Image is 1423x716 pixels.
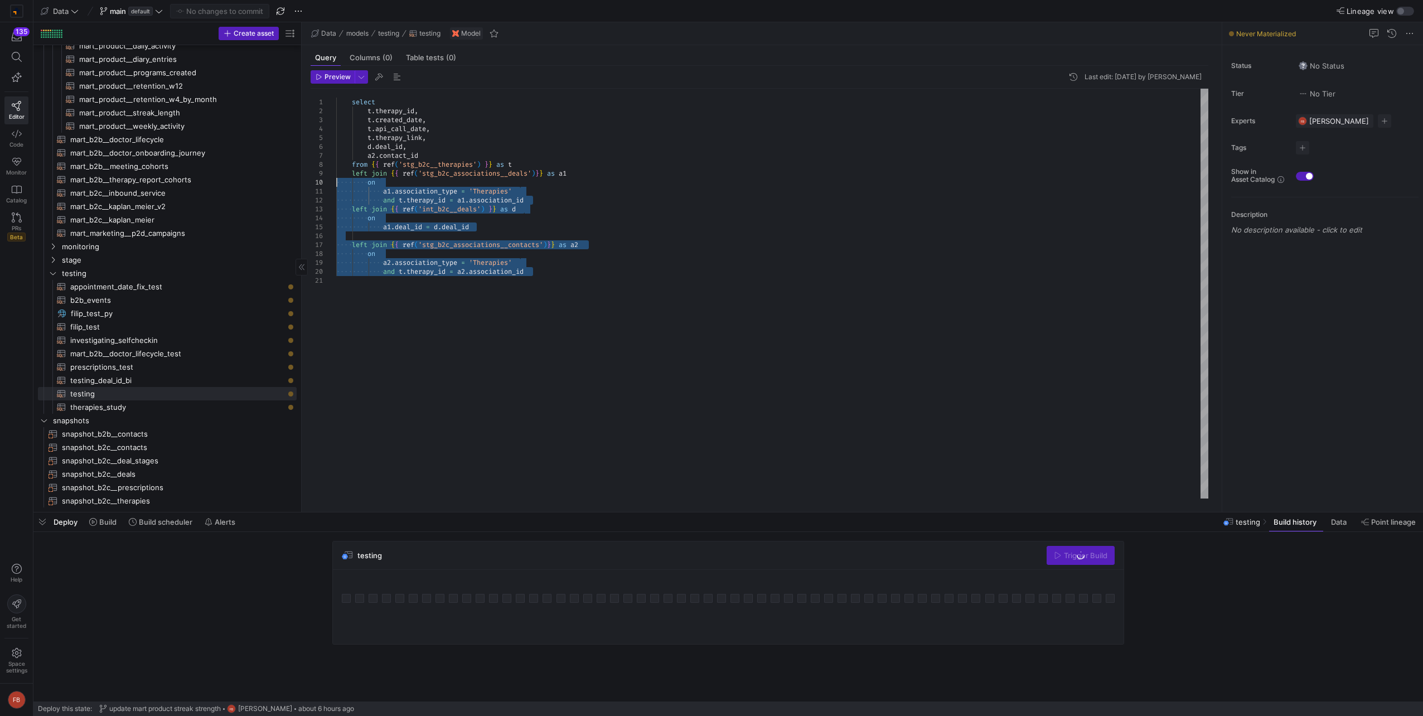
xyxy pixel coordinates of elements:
div: Press SPACE to select this row. [38,52,297,66]
a: testing_deal_id_bi​​​​​​​​​​ [38,374,297,387]
span: mart_b2b__meeting_cohorts​​​​​​​​​​ [70,160,284,173]
span: snapshot_b2c__therapies​​​​​​​ [62,495,284,507]
div: 4 [311,124,323,133]
span: Never Materialized [1236,30,1296,38]
span: contact_id [379,151,418,160]
span: ) [481,205,485,214]
div: FB [8,691,26,709]
span: therapy_link [375,133,422,142]
p: No description available - click to edit [1231,225,1419,234]
span: (0) [446,54,456,61]
span: . [465,267,469,276]
span: ) [477,160,481,169]
div: Press SPACE to select this row. [38,186,297,200]
span: update mart product streak strength [109,705,221,713]
span: { [395,169,399,178]
div: 15 [311,222,323,231]
span: Experts [1231,117,1287,125]
div: Press SPACE to select this row. [38,240,297,253]
a: mart_b2c__kaplan_meier​​​​​​​​​​ [38,213,297,226]
span: mart_product__retention_w12​​​​​​​​​​ [79,80,284,93]
span: } [488,160,492,169]
span: { [395,240,399,249]
a: Spacesettings [4,643,28,679]
a: Catalog [4,180,28,208]
div: 14 [311,214,323,222]
span: on [367,178,375,187]
div: Press SPACE to select this row. [38,159,297,173]
a: b2b_events​​​​​​​​​​ [38,293,297,307]
span: association_type [395,187,457,196]
span: Build history [1274,517,1316,526]
span: mart_product__retention_w4_by_month​​​​​​​​​​ [79,93,284,106]
span: Table tests [406,54,456,61]
span: therapies_study​​​​​​​​​​ [70,401,284,414]
span: Data [53,7,69,16]
button: update mart product streak strengthFB[PERSON_NAME]about 6 hours ago [96,702,357,716]
span: = [426,222,430,231]
span: deal_id [375,142,403,151]
span: filip_test_py​​​​​ [71,307,284,320]
img: No status [1299,61,1308,70]
span: . [371,107,375,115]
span: and [383,196,395,205]
a: Code [4,124,28,152]
span: mart_b2c__kaplan_meier_v2​​​​​​​​​​ [70,200,284,213]
a: mart_product__daily_activity​​​​​​​​​​ [38,39,297,52]
span: } [535,169,539,178]
span: ref [383,160,395,169]
span: select [352,98,375,107]
span: } [492,205,496,214]
div: FB [227,704,236,713]
div: 8 [311,160,323,169]
a: Editor [4,96,28,124]
span: Editor [9,113,25,120]
div: 13 [311,205,323,214]
button: Help [4,559,28,588]
a: appointment_date_fix_test​​​​​​​​​​ [38,280,297,293]
span: association_type [395,258,457,267]
span: Model [461,30,481,37]
span: No Status [1299,61,1344,70]
span: d [512,205,516,214]
span: = [461,187,465,196]
span: monitoring [62,240,295,253]
a: therapies_study​​​​​​​​​​ [38,400,297,414]
span: t [367,133,371,142]
span: testing [62,267,295,280]
a: snapshot_b2c__deal_stages​​​​​​​ [38,454,297,467]
span: mart_product__programs_created​​​​​​​​​​ [79,66,284,79]
span: snapshot_b2b__contacts​​​​​​​ [62,428,284,441]
button: 135 [4,27,28,47]
span: . [391,258,395,267]
span: Build scheduler [139,517,192,526]
span: = [449,196,453,205]
a: mart_product__weekly_activity​​​​​​​​​​ [38,119,297,133]
div: Press SPACE to select this row. [38,93,297,106]
span: } [485,160,488,169]
img: undefined [452,30,459,37]
span: = [449,267,453,276]
div: 12 [311,196,323,205]
div: 3 [311,115,323,124]
span: d [367,142,371,151]
div: Press SPACE to select this row. [38,267,297,280]
span: therapy_id [406,196,446,205]
a: mart_b2b__meeting_cohorts​​​​​​​​​​ [38,159,297,173]
a: snapshot_b2c__therapies​​​​​​​ [38,494,297,507]
div: 18 [311,249,323,258]
span: 'int_b2c__deals' [418,205,481,214]
span: } [539,169,543,178]
span: join [371,240,387,249]
div: 20 [311,267,323,276]
span: Build [99,517,117,526]
span: Columns [350,54,393,61]
span: Preview [325,73,351,81]
span: ref [403,240,414,249]
span: . [403,196,406,205]
span: Show in Asset Catalog [1231,168,1275,183]
a: mart_product__diary_entries​​​​​​​​​​ [38,52,297,66]
a: PRsBeta [4,208,28,246]
span: mart_b2c__inbound_service​​​​​​​​​​ [70,187,284,200]
a: snapshot_b2c__prescriptions​​​​​​​ [38,481,297,494]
